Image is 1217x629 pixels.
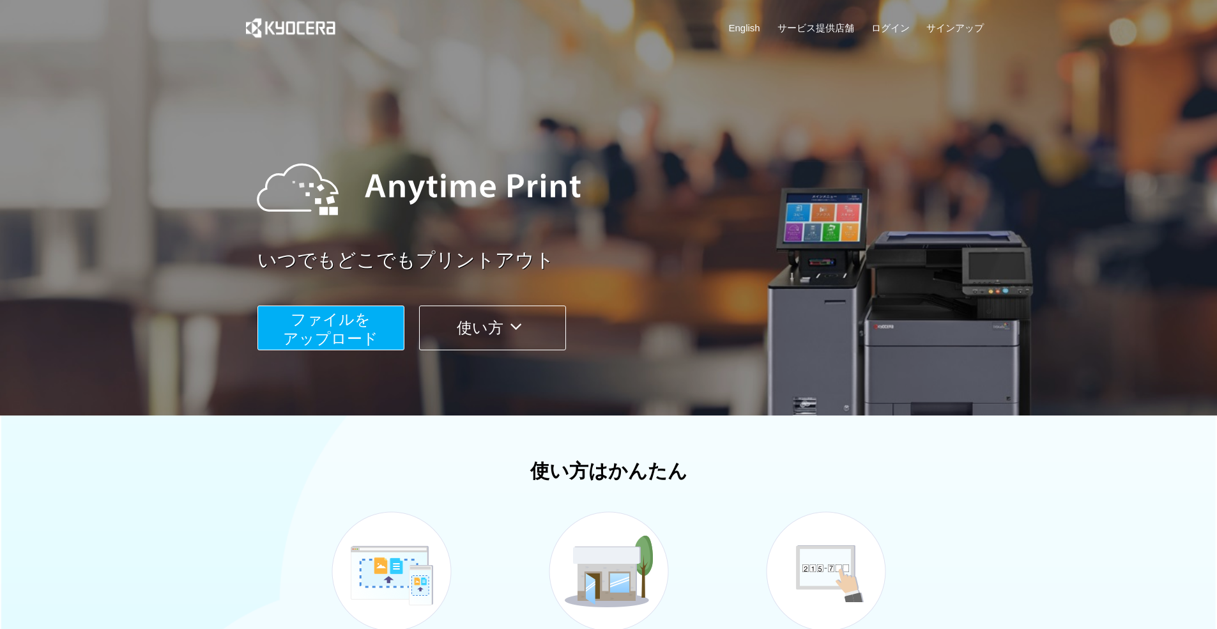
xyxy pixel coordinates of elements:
[729,21,760,35] a: English
[419,306,566,350] button: 使い方
[257,306,404,350] button: ファイルを​​アップロード
[257,247,992,274] a: いつでもどこでもプリントアウト
[926,21,984,35] a: サインアップ
[871,21,910,35] a: ログイン
[283,311,378,347] span: ファイルを ​​アップロード
[777,21,854,35] a: サービス提供店舗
